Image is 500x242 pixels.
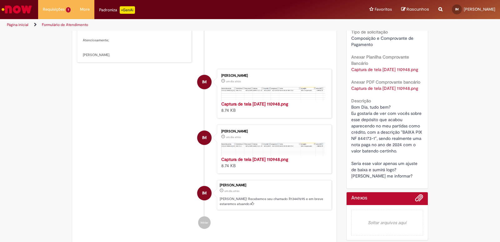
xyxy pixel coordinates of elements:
[220,183,328,187] div: [PERSON_NAME]
[351,104,423,179] span: Bom Dia, tudo bem? Eu gostaria de ver com vocês sobre esse depósito que acabou aparecendo no meu ...
[43,6,65,13] span: Requisições
[221,130,325,133] div: [PERSON_NAME]
[351,35,415,47] span: Composição e Comprovante de Pagamento
[221,101,325,113] div: 8.74 KB
[197,186,212,200] div: Iara Reis Mendes
[351,98,371,104] b: Descrição
[221,74,325,78] div: [PERSON_NAME]
[221,156,325,169] div: 8.74 KB
[351,79,420,85] b: Anexar PDF Comprovante bancário
[77,180,332,210] li: Iara Reis Mendes
[226,80,241,83] time: 26/08/2025 11:08:24
[120,6,135,14] p: +GenAi
[42,22,88,27] a: Formulário de Atendimento
[455,7,459,11] span: IM
[197,75,212,89] div: Iara Reis Mendes
[351,54,409,66] b: Anexar Planilha Comprovante Bancário
[464,7,495,12] span: [PERSON_NAME]
[407,6,429,12] span: Rascunhos
[202,75,207,90] span: IM
[351,85,418,91] a: Download de Captura de tela 2025-08-26 110948.png
[415,194,423,205] button: Adicionar anexos
[226,135,241,139] span: um dia atrás
[5,19,329,31] ul: Trilhas de página
[351,29,388,35] b: Tipo de solicitação
[202,130,207,145] span: IM
[99,6,135,14] div: Padroniza
[220,197,328,206] p: [PERSON_NAME]! Recebemos seu chamado R13447695 e em breve estaremos atuando.
[401,7,429,13] a: Rascunhos
[351,67,418,72] a: Download de Captura de tela 2025-08-26 110948.png
[66,7,71,13] span: 1
[221,101,288,107] a: Captura de tela [DATE] 110948.png
[1,3,33,16] img: ServiceNow
[375,6,392,13] span: Favoritos
[224,189,239,193] time: 26/08/2025 11:10:19
[226,135,241,139] time: 26/08/2025 11:08:21
[351,210,423,235] em: Soltar arquivos aqui
[197,131,212,145] div: Iara Reis Mendes
[80,6,90,13] span: More
[351,195,367,201] h2: Anexos
[224,189,239,193] span: um dia atrás
[221,157,288,162] a: Captura de tela [DATE] 110948.png
[7,22,28,27] a: Página inicial
[202,186,207,201] span: IM
[226,80,241,83] span: um dia atrás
